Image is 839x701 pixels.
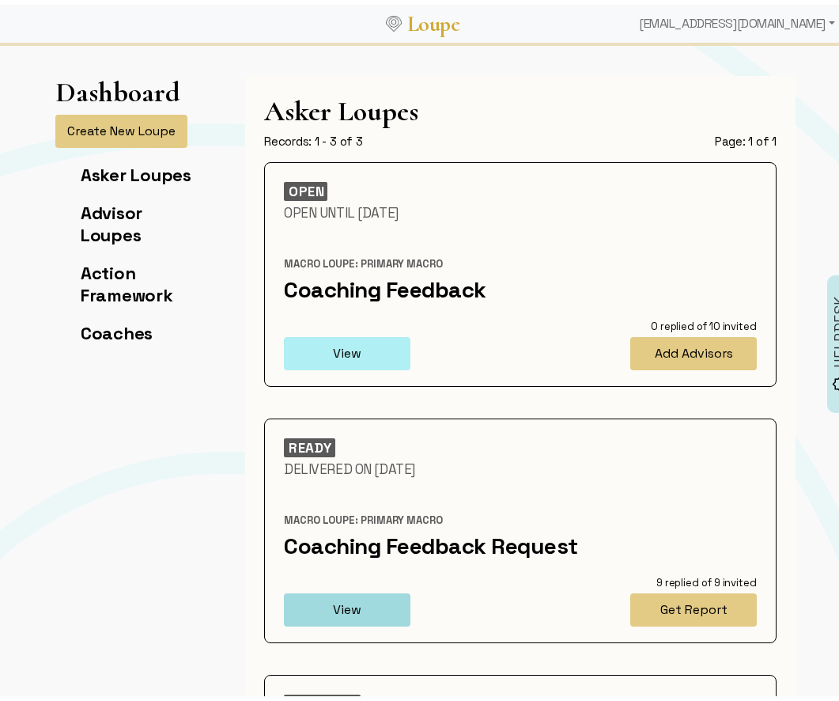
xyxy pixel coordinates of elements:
div: 9 replied of 9 invited [547,571,757,585]
div: READY [284,434,335,453]
div: Delivered On [DATE] [284,456,757,473]
a: Loupe [402,5,465,34]
button: Create New Loupe [55,110,187,143]
div: 0 replied of 10 invited [547,315,757,329]
button: Get Report [630,589,757,622]
div: Open Until [DATE] [284,199,757,217]
div: Macro Loupe: Primary Macro [284,252,757,267]
button: Add Advisors [630,332,757,366]
a: Coaches [81,317,153,339]
div: Records: 1 - 3 of 3 [264,129,363,145]
img: Loupe Logo [386,11,402,27]
button: View [284,332,410,366]
a: Coaching Feedback [284,271,486,299]
a: Coaching Feedback Request [284,527,578,555]
h1: Asker Loupes [264,90,777,123]
a: Asker Loupes [81,159,191,181]
a: Action Framework [81,257,173,301]
div: Page: 1 of 1 [715,129,777,145]
h1: Dashboard [55,71,180,104]
app-left-page-nav: Dashboard [55,71,200,355]
div: OPEN [284,177,327,196]
button: View [284,589,410,622]
div: Macro Loupe: Primary Macro [284,509,757,523]
a: Advisor Loupes [81,197,142,241]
